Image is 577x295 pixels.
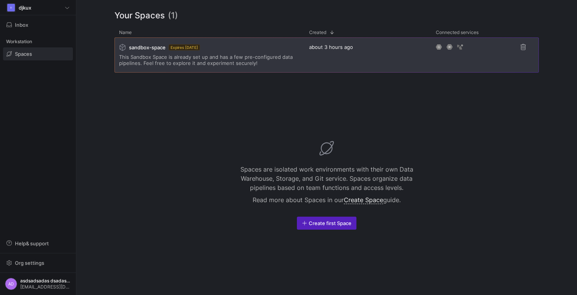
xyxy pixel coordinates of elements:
[114,37,539,76] div: Press SPACE to select this row.
[15,22,28,28] span: Inbox
[231,165,422,192] p: Spaces are isolated work environments with their own Data Warehouse, Storage, and Git service. Sp...
[436,30,479,35] span: Connected services
[3,256,73,269] button: Org settings
[297,217,356,230] button: Create first Space
[169,44,200,50] span: Expires [DATE]
[3,47,73,60] a: Spaces
[309,220,351,226] span: Create first Space
[309,44,353,50] span: about 3 hours ago
[231,195,422,204] p: Read more about Spaces in our guide.
[3,276,73,292] button: ADasdsadsadas dsadasdasds[EMAIL_ADDRESS][DOMAIN_NAME]
[129,44,166,50] span: sandbox-space
[3,261,73,267] a: Org settings
[19,5,31,11] span: djkux
[119,30,132,35] span: Name
[15,51,32,57] span: Spaces
[20,284,71,290] span: [EMAIL_ADDRESS][DOMAIN_NAME]
[114,9,165,22] span: Your Spaces
[5,278,17,290] div: AD
[119,54,300,66] span: This Sandbox Space is already set up and has a few pre-configured data pipelines. Feel free to ex...
[3,36,73,47] div: Workstation
[7,4,15,11] div: D
[168,9,178,22] span: (1)
[309,30,326,35] span: Created
[3,18,73,31] button: Inbox
[3,237,73,250] button: Help& support
[344,196,383,204] a: Create Space
[20,278,71,284] span: asdsadsadas dsadasdasds
[15,260,44,266] span: Org settings
[15,240,49,246] span: Help & support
